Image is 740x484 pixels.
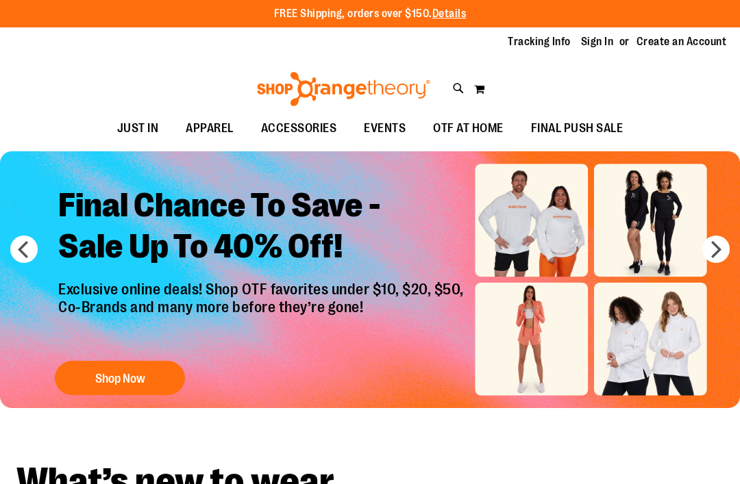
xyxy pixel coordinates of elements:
[508,34,571,49] a: Tracking Info
[10,235,38,263] button: prev
[581,34,614,49] a: Sign In
[48,175,478,403] a: Final Chance To Save -Sale Up To 40% Off! Exclusive online deals! Shop OTF favorites under $10, $...
[531,113,624,144] span: FINAL PUSH SALE
[55,361,185,395] button: Shop Now
[261,113,337,144] span: ACCESSORIES
[433,113,504,144] span: OTF AT HOME
[274,6,467,22] p: FREE Shipping, orders over $150.
[48,281,478,348] p: Exclusive online deals! Shop OTF favorites under $10, $20, $50, Co-Brands and many more before th...
[702,235,730,263] button: next
[186,113,234,144] span: APPAREL
[117,113,159,144] span: JUST IN
[637,34,727,49] a: Create an Account
[364,113,406,144] span: EVENTS
[48,175,478,281] h2: Final Chance To Save - Sale Up To 40% Off!
[432,8,467,20] a: Details
[255,72,432,106] img: Shop Orangetheory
